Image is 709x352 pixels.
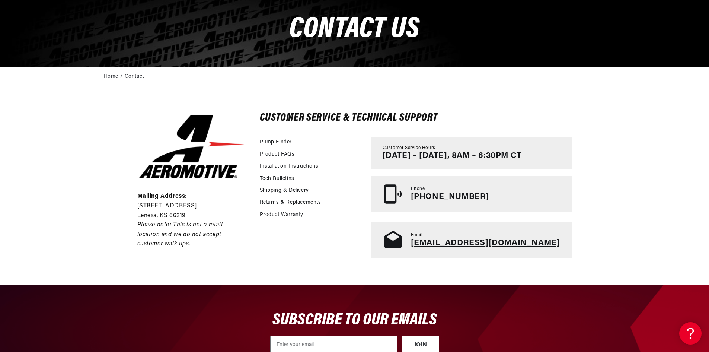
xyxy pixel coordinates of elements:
[260,211,304,219] a: Product Warranty
[260,150,295,159] a: Product FAQs
[260,113,572,123] h2: Customer Service & Technical Support
[260,162,319,171] a: Installation Instructions
[383,145,435,151] span: Customer Service Hours
[272,312,437,329] span: SUBSCRIBE TO OUR EMAILS
[411,232,423,238] span: Email
[411,239,560,247] a: [EMAIL_ADDRESS][DOMAIN_NAME]
[137,202,246,211] p: [STREET_ADDRESS]
[411,186,425,192] span: Phone
[137,193,188,199] strong: Mailing Address:
[383,151,522,161] p: [DATE] – [DATE], 8AM – 6:30PM CT
[260,199,321,207] a: Returns & Replacements
[104,73,118,81] a: Home
[137,222,223,247] em: Please note: This is not a retail location and we do not accept customer walk ups.
[137,211,246,221] p: Lenexa, KS 66219
[260,187,309,195] a: Shipping & Delivery
[260,138,292,146] a: Pump Finder
[289,15,420,44] span: CONTACt us
[411,192,489,202] p: [PHONE_NUMBER]
[260,175,294,183] a: Tech Bulletins
[104,73,606,81] nav: breadcrumbs
[371,176,572,212] a: Phone [PHONE_NUMBER]
[125,73,144,81] a: Contact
